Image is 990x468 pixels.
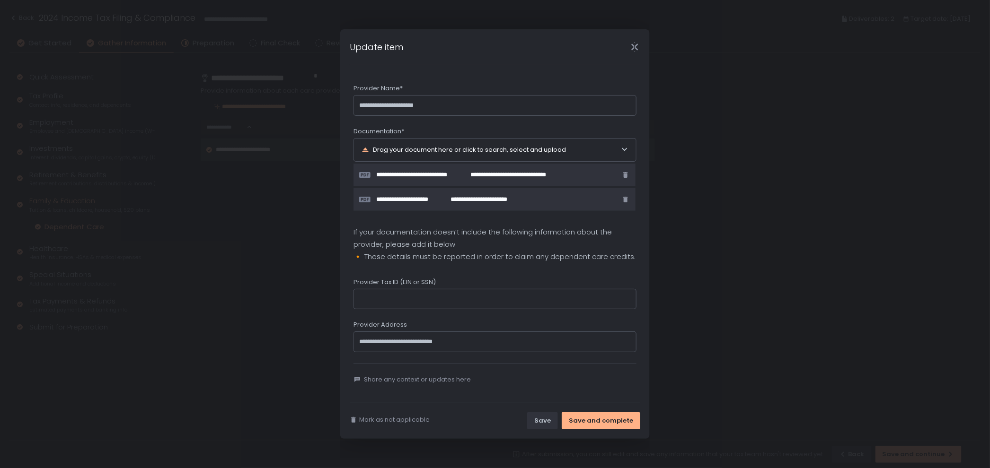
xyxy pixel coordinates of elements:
h1: Update item [350,41,403,53]
span: Share any context or updates here [364,375,471,384]
button: Save and complete [562,412,640,429]
span: Mark as not applicable [359,416,430,424]
span: Provider Address [354,321,407,329]
span: Documentation* [354,127,404,136]
span: Provider Tax ID (EIN or SSN) [354,278,436,286]
p: If your documentation doesn’t include the following information about the provider, please add it... [354,226,636,263]
button: Save [527,412,558,429]
div: Save [534,416,551,425]
div: Save and complete [569,416,633,425]
span: Provider Name* [354,84,403,93]
div: Close [619,42,650,52]
button: Mark as not applicable [350,416,430,424]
